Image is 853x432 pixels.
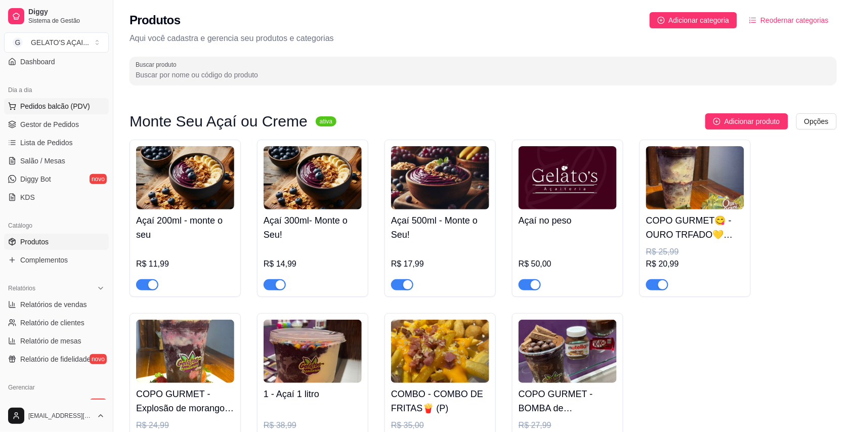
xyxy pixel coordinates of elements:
h4: COPO GURMET - Explosão de morango ✨🍓 [136,387,234,415]
span: Pedidos balcão (PDV) [20,101,90,111]
h3: Monte Seu Açaí ou Creme [130,115,308,127]
a: Gestor de Pedidos [4,116,109,133]
img: product-image [264,320,362,383]
a: Entregadoresnovo [4,396,109,412]
button: Adicionar categoria [650,12,738,28]
img: product-image [391,320,489,383]
span: Diggy [28,8,105,17]
span: Adicionar categoria [669,15,730,26]
img: product-image [519,320,617,383]
a: KDS [4,189,109,205]
h4: Açaí no peso [519,213,617,228]
button: Adicionar produto [705,113,788,129]
a: Complementos [4,252,109,268]
h4: Açaí 500ml - Monte o Seu! [391,213,489,242]
button: Pedidos balcão (PDV) [4,98,109,114]
p: Aqui você cadastra e gerencia seu produtos e categorias [130,32,837,45]
h4: Açaí 300ml- Monte o Seu! [264,213,362,242]
a: DiggySistema de Gestão [4,4,109,28]
a: Lista de Pedidos [4,135,109,151]
span: Sistema de Gestão [28,17,105,25]
input: Buscar produto [136,70,831,80]
img: product-image [136,320,234,383]
button: Opções [796,113,837,129]
div: R$ 27,99 [519,419,617,431]
span: Diggy Bot [20,174,51,184]
span: Opções [804,116,829,127]
span: Dashboard [20,57,55,67]
span: Relatório de clientes [20,318,84,328]
a: Salão / Mesas [4,153,109,169]
span: Produtos [20,237,49,247]
div: R$ 50,00 [519,258,617,270]
a: Relatório de fidelidadenovo [4,351,109,367]
h4: 1 - Açaí 1 litro [264,387,362,401]
div: R$ 24,99 [136,419,234,431]
div: R$ 17,99 [391,258,489,270]
div: Catálogo [4,218,109,234]
h2: Produtos [130,12,181,28]
span: ordered-list [749,17,756,24]
h4: Açaí 200ml - monte o seu [136,213,234,242]
div: GELATO'S AÇAI ... [31,37,89,48]
button: Select a team [4,32,109,53]
img: product-image [646,146,744,209]
div: R$ 38,99 [264,419,362,431]
div: R$ 20,99 [646,258,744,270]
label: Buscar produto [136,60,180,69]
a: Diggy Botnovo [4,171,109,187]
span: Relatórios [8,284,35,292]
h4: COPO GURMET - BOMBA de [GEOGRAPHIC_DATA] [519,387,617,415]
img: product-image [264,146,362,209]
a: Relatórios de vendas [4,296,109,313]
div: R$ 25,99 [646,246,744,258]
span: KDS [20,192,35,202]
button: Reodernar categorias [741,12,837,28]
a: Produtos [4,234,109,250]
img: product-image [519,146,617,209]
h4: COPO GURMET😋 - OURO TRFADO💛 500ml [646,213,744,242]
img: product-image [136,146,234,209]
button: [EMAIL_ADDRESS][DOMAIN_NAME] [4,404,109,428]
a: Relatório de mesas [4,333,109,349]
span: Relatório de mesas [20,336,81,346]
span: plus-circle [713,118,720,125]
span: G [13,37,23,48]
h4: COMBO - COMBO DE FRITAS🍟 (P) [391,387,489,415]
span: Relatório de fidelidade [20,354,91,364]
img: product-image [391,146,489,209]
span: [EMAIL_ADDRESS][DOMAIN_NAME] [28,412,93,420]
span: Gestor de Pedidos [20,119,79,129]
span: Adicionar produto [724,116,780,127]
sup: ativa [316,116,336,126]
a: Relatório de clientes [4,315,109,331]
div: R$ 14,99 [264,258,362,270]
a: Dashboard [4,54,109,70]
div: R$ 35,00 [391,419,489,431]
span: Salão / Mesas [20,156,65,166]
div: Dia a dia [4,82,109,98]
div: R$ 11,99 [136,258,234,270]
span: Relatórios de vendas [20,299,87,310]
span: Entregadores [20,399,63,409]
span: plus-circle [658,17,665,24]
span: Reodernar categorias [760,15,829,26]
span: Complementos [20,255,68,265]
span: Lista de Pedidos [20,138,73,148]
div: Gerenciar [4,379,109,396]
